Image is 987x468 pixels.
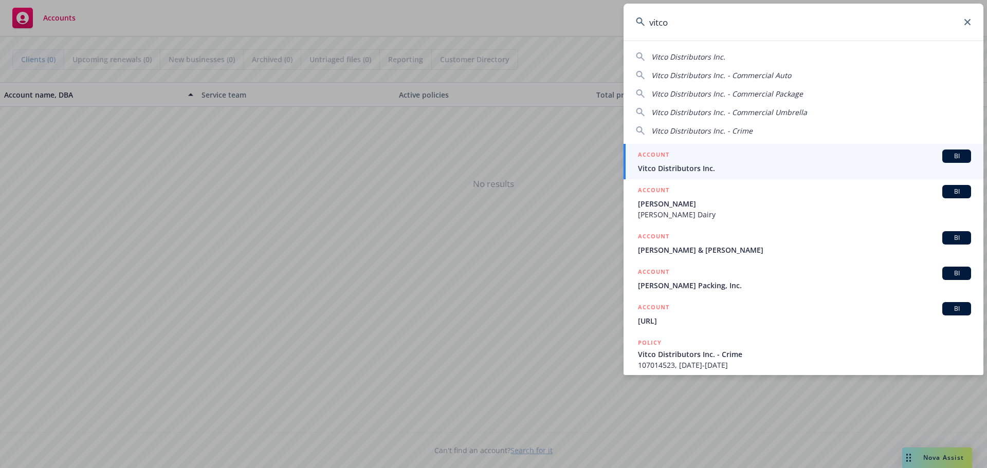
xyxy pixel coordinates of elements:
[638,280,971,291] span: [PERSON_NAME] Packing, Inc.
[638,360,971,370] span: 107014523, [DATE]-[DATE]
[946,269,967,278] span: BI
[624,261,983,296] a: ACCOUNTBI[PERSON_NAME] Packing, Inc.
[638,302,669,314] h5: ACCOUNT
[651,107,807,117] span: Vitco Distributors Inc. - Commercial Umbrella
[651,70,791,80] span: Vitco Distributors Inc. - Commercial Auto
[638,198,971,209] span: [PERSON_NAME]
[638,245,971,255] span: [PERSON_NAME] & [PERSON_NAME]
[624,179,983,226] a: ACCOUNTBI[PERSON_NAME][PERSON_NAME] Dairy
[624,144,983,179] a: ACCOUNTBIVitco Distributors Inc.
[638,163,971,174] span: Vitco Distributors Inc.
[946,152,967,161] span: BI
[638,338,662,348] h5: POLICY
[946,233,967,242] span: BI
[946,304,967,313] span: BI
[624,296,983,332] a: ACCOUNTBI[URL]
[638,349,971,360] span: Vitco Distributors Inc. - Crime
[651,126,753,136] span: Vitco Distributors Inc. - Crime
[651,52,725,62] span: Vitco Distributors Inc.
[624,4,983,41] input: Search...
[651,89,803,99] span: Vitco Distributors Inc. - Commercial Package
[638,267,669,279] h5: ACCOUNT
[624,332,983,376] a: POLICYVitco Distributors Inc. - Crime107014523, [DATE]-[DATE]
[638,149,669,162] h5: ACCOUNT
[638,315,971,326] span: [URL]
[946,187,967,196] span: BI
[638,231,669,244] h5: ACCOUNT
[624,226,983,261] a: ACCOUNTBI[PERSON_NAME] & [PERSON_NAME]
[638,209,971,220] span: [PERSON_NAME] Dairy
[638,185,669,197] h5: ACCOUNT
